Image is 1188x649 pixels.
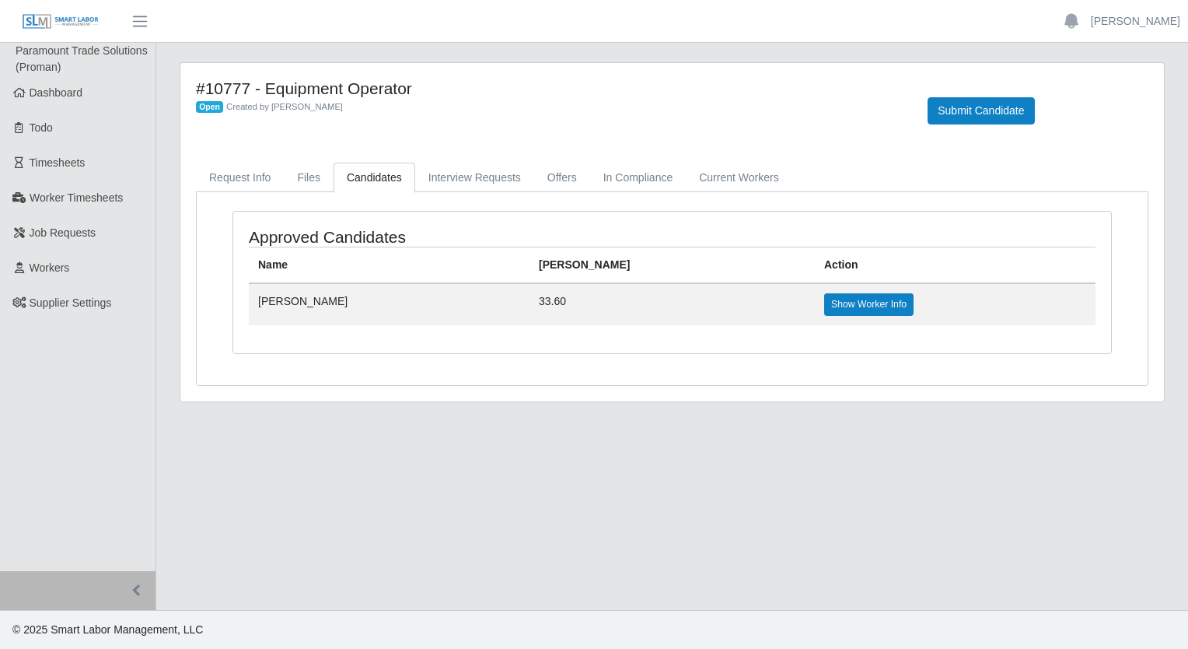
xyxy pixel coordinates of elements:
span: © 2025 Smart Labor Management, LLC [12,623,203,636]
th: Name [249,247,529,284]
th: Action [815,247,1095,284]
td: 33.60 [529,283,815,324]
a: [PERSON_NAME] [1091,13,1180,30]
span: Open [196,101,223,114]
a: Request Info [196,163,284,193]
span: Dashboard [30,86,83,99]
span: Worker Timesheets [30,191,123,204]
span: Timesheets [30,156,86,169]
span: Supplier Settings [30,296,112,309]
span: Workers [30,261,70,274]
span: Todo [30,121,53,134]
a: Interview Requests [415,163,534,193]
a: Files [284,163,334,193]
h4: Approved Candidates [249,227,588,247]
a: Offers [534,163,590,193]
a: Current Workers [686,163,791,193]
span: Paramount Trade Solutions (Proman) [16,44,148,73]
span: Created by [PERSON_NAME] [226,102,343,111]
a: Candidates [334,163,415,193]
img: SLM Logo [22,13,100,30]
span: Job Requests [30,226,96,239]
h4: #10777 - Equipment Operator [196,79,904,98]
button: Submit Candidate [928,97,1034,125]
a: Show Worker Info [824,293,914,315]
th: [PERSON_NAME] [529,247,815,284]
a: In Compliance [590,163,687,193]
td: [PERSON_NAME] [249,283,529,324]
